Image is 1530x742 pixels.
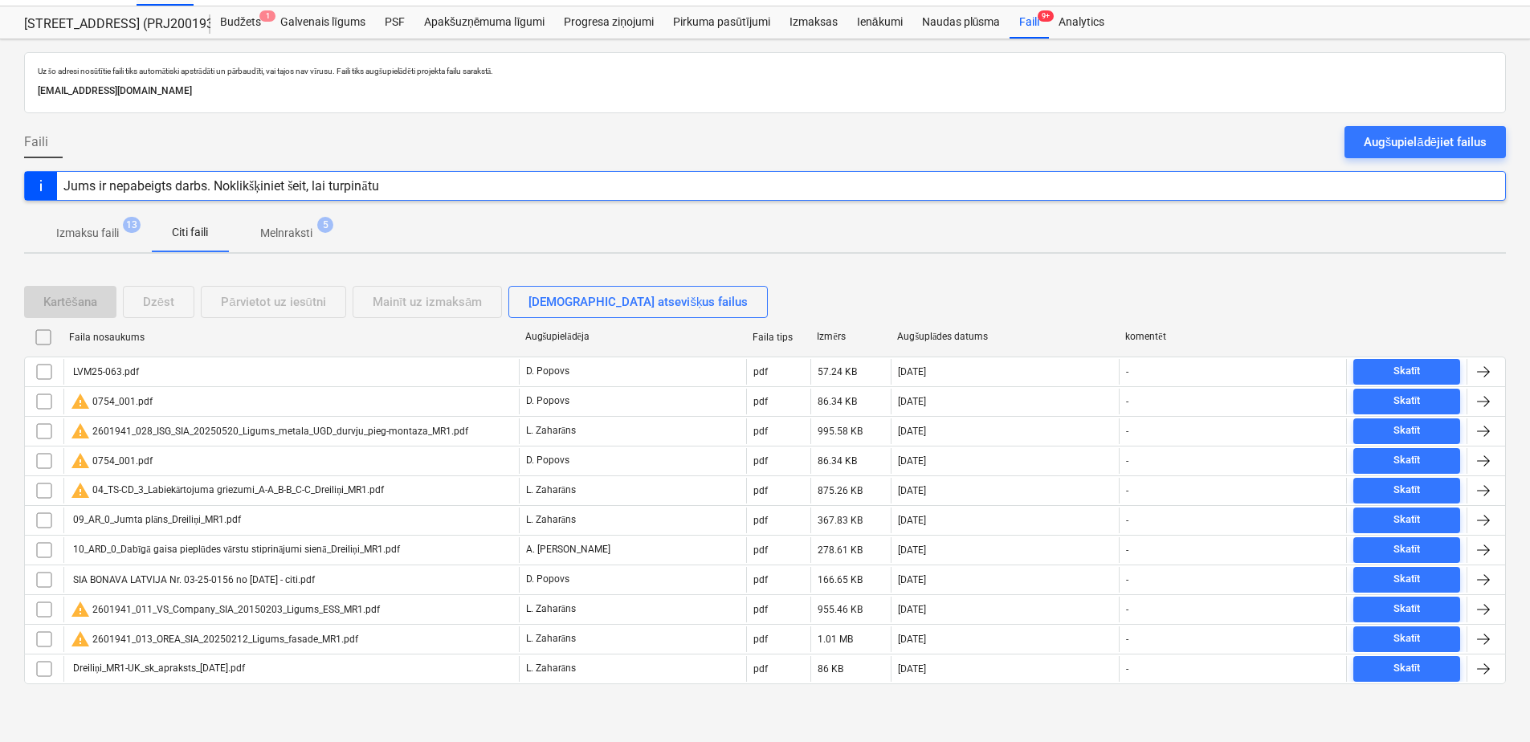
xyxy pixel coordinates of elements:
[1353,567,1460,593] button: Skatīt
[898,544,926,556] div: [DATE]
[898,634,926,645] div: [DATE]
[71,392,90,411] span: warning
[818,396,857,407] div: 86.34 KB
[1353,418,1460,444] button: Skatīt
[818,544,863,556] div: 278.61 KB
[71,544,400,556] div: 10_ARD_0_Dabīgā gaisa pieplūdes vārstu stiprinājumi sienā_Dreiliņi_MR1.pdf
[554,6,663,39] a: Progresa ziņojumi
[1393,659,1421,678] div: Skatīt
[260,225,312,242] p: Melnraksti
[912,6,1010,39] a: Naudas plūsma
[71,662,245,675] div: Dreiliņi_MR1-UK_sk_apraksts_[DATE].pdf
[526,602,576,616] p: L. Zaharāns
[1353,478,1460,503] button: Skatīt
[71,600,90,619] span: warning
[753,574,768,585] div: pdf
[71,574,315,585] div: SIA BONAVA LATVIJA Nr. 03-25-0156 no [DATE] - citi.pdf
[818,426,863,437] div: 995.58 KB
[818,634,853,645] div: 1.01 MB
[1393,451,1421,470] div: Skatīt
[1393,481,1421,499] div: Skatīt
[1010,6,1049,39] a: Faili9+
[526,454,569,467] p: D. Popovs
[24,132,48,152] span: Faili
[528,291,748,312] div: [DEMOGRAPHIC_DATA] atsevišķus failus
[1393,630,1421,648] div: Skatīt
[753,332,804,343] div: Faila tips
[1393,392,1421,410] div: Skatīt
[1126,455,1128,467] div: -
[1049,6,1114,39] a: Analytics
[1126,426,1128,437] div: -
[526,632,576,646] p: L. Zaharāns
[780,6,847,39] a: Izmaksas
[663,6,780,39] a: Pirkuma pasūtījumi
[1364,132,1487,153] div: Augšupielādējiet failus
[818,455,857,467] div: 86.34 KB
[753,396,768,407] div: pdf
[753,604,768,615] div: pdf
[898,604,926,615] div: [DATE]
[898,366,926,377] div: [DATE]
[71,451,153,471] div: 0754_001.pdf
[1126,634,1128,645] div: -
[1126,396,1128,407] div: -
[817,331,884,343] div: Izmērs
[24,16,191,33] div: [STREET_ADDRESS] (PRJ2001934) 2601941
[1126,515,1128,526] div: -
[1393,511,1421,529] div: Skatīt
[259,10,275,22] span: 1
[71,514,241,526] div: 09_AR_0_Jumta plāns_Dreiliņi_MR1.pdf
[1393,362,1421,381] div: Skatīt
[1125,331,1340,343] div: komentēt
[1393,422,1421,440] div: Skatīt
[526,394,569,408] p: D. Popovs
[71,366,139,377] div: LVM25-063.pdf
[71,422,90,441] span: warning
[1353,389,1460,414] button: Skatīt
[753,515,768,526] div: pdf
[1450,665,1530,742] div: Chat Widget
[526,483,576,497] p: L. Zaharāns
[1010,6,1049,39] div: Faili
[71,481,384,500] div: 04_TS-CD_3_Labiekārtojuma griezumi_A-A_B-B_C-C_Dreiliņi_MR1.pdf
[170,224,209,241] p: Citi faili
[847,6,912,39] a: Ienākumi
[753,366,768,377] div: pdf
[753,426,768,437] div: pdf
[1393,600,1421,618] div: Skatīt
[526,513,576,527] p: L. Zaharāns
[271,6,375,39] div: Galvenais līgums
[1393,540,1421,559] div: Skatīt
[526,365,569,378] p: D. Popovs
[1126,485,1128,496] div: -
[818,485,863,496] div: 875.26 KB
[1353,508,1460,533] button: Skatīt
[1353,656,1460,682] button: Skatīt
[1353,626,1460,652] button: Skatīt
[818,366,857,377] div: 57.24 KB
[1353,448,1460,474] button: Skatīt
[210,6,271,39] a: Budžets1
[1344,126,1506,158] button: Augšupielādējiet failus
[897,331,1112,343] div: Augšuplādes datums
[898,455,926,467] div: [DATE]
[1126,663,1128,675] div: -
[38,83,1492,100] p: [EMAIL_ADDRESS][DOMAIN_NAME]
[414,6,554,39] a: Apakšuzņēmuma līgumi
[753,485,768,496] div: pdf
[71,630,90,649] span: warning
[526,424,576,438] p: L. Zaharāns
[898,663,926,675] div: [DATE]
[818,515,863,526] div: 367.83 KB
[898,574,926,585] div: [DATE]
[71,600,380,619] div: 2601941_011_VS_Company_SIA_20150203_Ligums_ESS_MR1.pdf
[1353,537,1460,563] button: Skatīt
[525,331,741,343] div: Augšupielādēja
[1126,604,1128,615] div: -
[56,225,119,242] p: Izmaksu faili
[38,66,1492,76] p: Uz šo adresi nosūtītie faili tiks automātiski apstrādāti un pārbaudīti, vai tajos nav vīrusu. Fai...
